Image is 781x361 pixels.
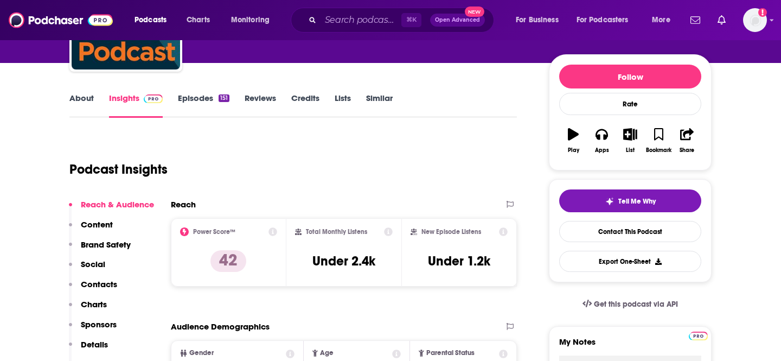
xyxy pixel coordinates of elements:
[430,14,485,27] button: Open AdvancedNew
[171,199,196,210] h2: Reach
[595,147,609,154] div: Apps
[689,330,708,340] a: Pro website
[644,11,684,29] button: open menu
[193,228,235,236] h2: Power Score™
[69,259,105,279] button: Social
[301,8,504,33] div: Search podcasts, credits, & more...
[81,239,131,250] p: Brand Safety
[559,121,587,160] button: Play
[644,121,673,160] button: Bookmark
[594,300,678,309] span: Get this podcast via API
[223,11,284,29] button: open menu
[144,94,163,103] img: Podchaser Pro
[320,350,334,357] span: Age
[559,337,701,356] label: My Notes
[569,11,644,29] button: open menu
[69,161,168,178] h1: Podcast Insights
[743,8,767,32] img: User Profile
[81,279,117,289] p: Contacts
[689,332,708,340] img: Podchaser Pro
[421,228,481,236] h2: New Episode Listens
[69,93,94,118] a: About
[626,147,635,154] div: List
[559,251,701,272] button: Export One-Sheet
[9,10,113,30] img: Podchaser - Follow, Share and Rate Podcasts
[178,93,229,118] a: Episodes151
[127,11,181,29] button: open menu
[231,12,270,28] span: Monitoring
[646,147,671,154] div: Bookmark
[171,321,270,332] h2: Audience Demographics
[81,299,107,309] p: Charts
[577,12,629,28] span: For Podcasters
[69,279,117,299] button: Contacts
[559,93,701,115] div: Rate
[306,228,367,236] h2: Total Monthly Listens
[680,147,694,154] div: Share
[81,339,108,350] p: Details
[219,94,229,102] div: 151
[69,299,107,319] button: Charts
[574,291,687,318] a: Get this podcast via API
[81,259,105,269] p: Social
[673,121,701,160] button: Share
[335,93,351,118] a: Lists
[69,319,117,339] button: Sponsors
[81,319,117,330] p: Sponsors
[743,8,767,32] span: Logged in as Marketing09
[587,121,616,160] button: Apps
[605,197,614,206] img: tell me why sparkle
[758,8,767,17] svg: Add a profile image
[508,11,572,29] button: open menu
[210,250,246,272] p: 42
[686,11,705,29] a: Show notifications dropdown
[69,219,113,239] button: Content
[189,350,214,357] span: Gender
[401,13,421,27] span: ⌘ K
[321,11,401,29] input: Search podcasts, credits, & more...
[713,11,730,29] a: Show notifications dropdown
[652,12,670,28] span: More
[81,199,154,210] p: Reach & Audience
[312,253,375,269] h3: Under 2.4k
[435,17,480,23] span: Open Advanced
[291,93,319,118] a: Credits
[187,12,210,28] span: Charts
[559,189,701,212] button: tell me why sparkleTell Me Why
[559,65,701,88] button: Follow
[69,239,131,259] button: Brand Safety
[428,253,490,269] h3: Under 1.2k
[135,12,167,28] span: Podcasts
[109,93,163,118] a: InsightsPodchaser Pro
[465,7,484,17] span: New
[426,350,475,357] span: Parental Status
[516,12,559,28] span: For Business
[180,11,216,29] a: Charts
[245,93,276,118] a: Reviews
[69,199,154,219] button: Reach & Audience
[69,339,108,359] button: Details
[616,121,644,160] button: List
[743,8,767,32] button: Show profile menu
[366,93,393,118] a: Similar
[81,219,113,230] p: Content
[618,197,656,206] span: Tell Me Why
[559,221,701,242] a: Contact This Podcast
[568,147,579,154] div: Play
